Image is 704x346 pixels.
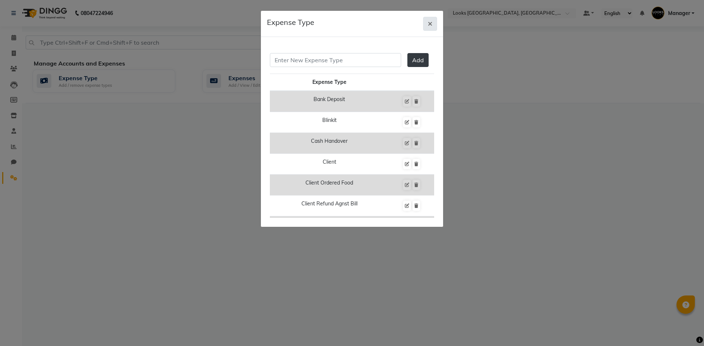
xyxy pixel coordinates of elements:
h5: Expense Type [267,17,314,28]
button: Add [407,53,429,67]
td: Blinkit [270,112,389,133]
th: Expense Type [270,74,389,91]
td: Bank Deposit [270,91,389,112]
td: Client Welfare [270,216,389,237]
td: Client Ordered Food [270,175,389,196]
td: Client Refund Agnst Bill [270,196,389,216]
span: Add [412,56,424,64]
td: Cash Handover [270,133,389,154]
input: Enter New Expense Type [270,53,401,67]
td: Client [270,154,389,175]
